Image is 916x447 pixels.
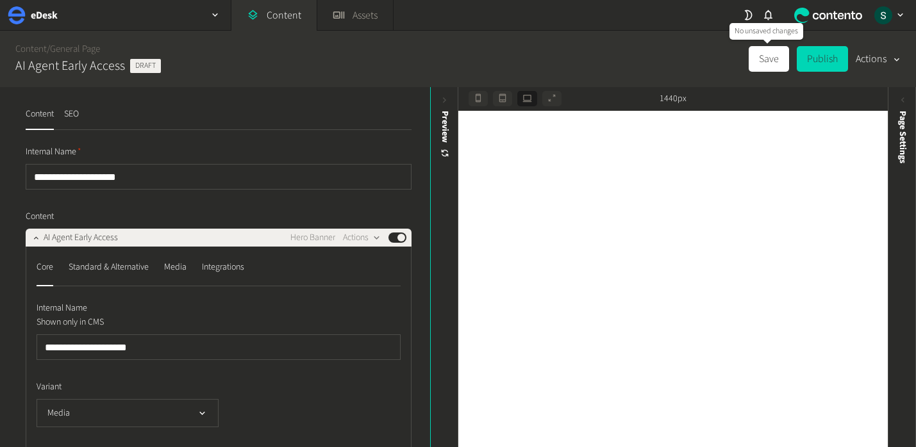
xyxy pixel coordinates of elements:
[26,145,81,159] span: Internal Name
[37,315,328,329] p: Shown only in CMS
[15,42,47,56] a: Content
[343,230,381,245] button: Actions
[856,46,901,72] button: Actions
[26,108,54,130] button: Content
[729,23,803,40] div: No unsaved changes
[8,6,26,24] img: eDesk
[47,42,50,56] span: /
[15,56,125,76] h2: AI Agent Early Access
[797,46,848,72] button: Publish
[37,380,62,394] span: Variant
[37,302,87,315] span: Internal Name
[749,46,789,72] button: Save
[164,257,187,277] div: Media
[31,8,58,23] h2: eDesk
[660,92,687,106] span: 1440px
[202,257,244,277] div: Integrations
[438,111,451,159] div: Preview
[37,257,53,277] div: Core
[69,257,149,277] div: Standard & Alternative
[290,231,335,245] span: Hero Banner
[26,210,54,224] span: Content
[50,42,100,56] a: General Page
[896,111,910,163] span: Page Settings
[37,399,219,427] button: Media
[64,108,79,130] button: SEO
[44,231,118,245] span: AI Agent Early Access
[874,6,892,24] img: Sarah Grady
[130,59,161,73] span: Draft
